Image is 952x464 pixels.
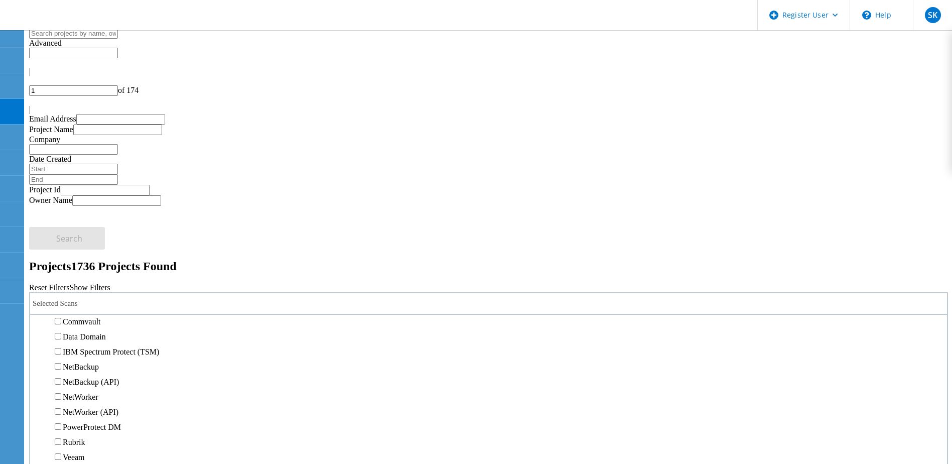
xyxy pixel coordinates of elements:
a: Show Filters [69,283,110,292]
span: Advanced [29,39,62,47]
label: NetWorker (API) [63,408,118,416]
label: NetBackup (API) [63,378,119,386]
label: Owner Name [29,196,72,204]
b: Projects [29,260,71,273]
div: | [29,67,948,76]
label: NetBackup [63,363,99,371]
label: Data Domain [63,332,106,341]
span: Search [56,233,82,244]
a: Live Optics Dashboard [10,20,118,28]
label: Company [29,135,60,144]
span: SK [928,11,937,19]
label: Veeam [63,453,85,461]
svg: \n [862,11,871,20]
label: Project Id [29,185,61,194]
label: Project Name [29,125,73,134]
label: Date Created [29,155,71,163]
a: Reset Filters [29,283,69,292]
input: End [29,174,118,185]
label: Rubrik [63,438,85,446]
label: IBM Spectrum Protect (TSM) [63,347,159,356]
label: Commvault [63,317,101,326]
label: Email Address [29,114,76,123]
label: NetWorker [63,393,98,401]
label: PowerProtect DM [63,423,121,431]
div: Selected Scans [29,292,948,315]
span: 1736 Projects Found [71,260,177,273]
span: of 174 [118,86,139,94]
div: | [29,105,948,114]
button: Search [29,227,105,250]
input: Search projects by name, owner, ID, company, etc [29,28,118,39]
input: Start [29,164,118,174]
